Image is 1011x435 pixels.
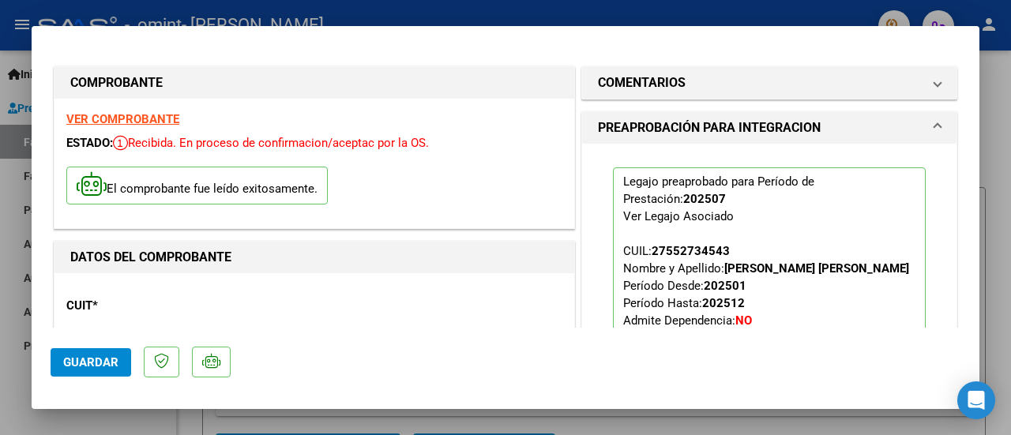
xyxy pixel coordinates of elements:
strong: 202501 [704,279,746,293]
p: Legajo preaprobado para Período de Prestación: [613,167,926,395]
span: Guardar [63,355,118,369]
div: 27552734543 [652,242,730,260]
span: ESTADO: [66,136,113,150]
strong: 202507 [683,192,726,206]
a: VER COMPROBANTE [66,112,179,126]
p: El comprobante fue leído exitosamente. [66,167,328,205]
div: PREAPROBACIÓN PARA INTEGRACION [582,144,957,431]
h1: COMENTARIOS [598,73,686,92]
strong: COMPROBANTE [70,75,163,90]
p: CUIT [66,297,215,315]
strong: 202512 [702,296,745,310]
strong: [PERSON_NAME] [PERSON_NAME] [724,261,909,276]
strong: NO [735,313,752,328]
mat-expansion-panel-header: COMENTARIOS [582,67,957,99]
mat-expansion-panel-header: PREAPROBACIÓN PARA INTEGRACION [582,112,957,144]
button: Guardar [51,348,131,377]
span: Recibida. En proceso de confirmacion/aceptac por la OS. [113,136,429,150]
h1: PREAPROBACIÓN PARA INTEGRACION [598,118,821,137]
span: CUIL: Nombre y Apellido: Período Desde: Período Hasta: Admite Dependencia: [623,244,909,345]
div: Ver Legajo Asociado [623,208,734,225]
strong: DATOS DEL COMPROBANTE [70,249,231,264]
div: Open Intercom Messenger [957,381,995,419]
